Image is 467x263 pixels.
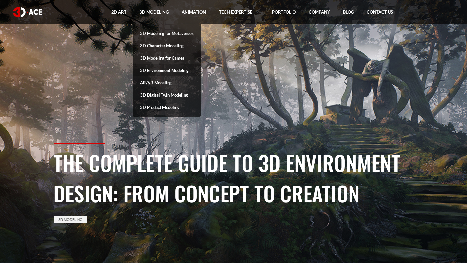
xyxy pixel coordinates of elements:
[133,27,200,40] a: 3D Modeling for Metaverses
[133,89,200,101] a: 3D Digital Twin Modeling
[54,147,413,208] h1: The Complete Guide to 3D Environment Design: From Concept to Creation
[133,101,200,113] a: 3D Product Modeling
[54,216,87,223] a: 3D Modeling
[133,40,200,52] a: 3D Character Modeling
[133,64,200,76] a: 3D Environment Modeling
[13,7,42,17] img: logo white
[133,52,200,64] a: 3D Modeling for Games
[133,76,200,89] a: AR/VR Modeling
